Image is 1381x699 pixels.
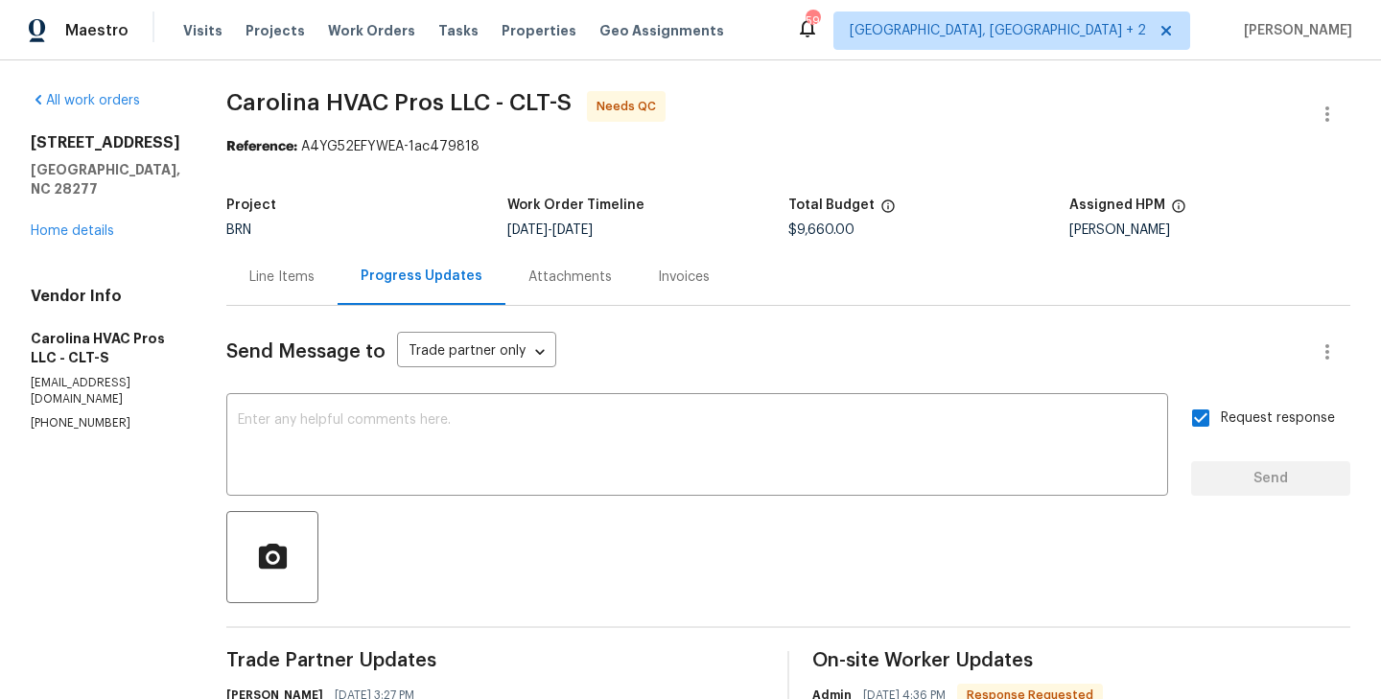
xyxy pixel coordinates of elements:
[528,268,612,287] div: Attachments
[226,651,764,670] span: Trade Partner Updates
[226,198,276,212] h5: Project
[507,223,548,237] span: [DATE]
[812,651,1350,670] span: On-site Worker Updates
[1221,408,1335,429] span: Request response
[850,21,1146,40] span: [GEOGRAPHIC_DATA], [GEOGRAPHIC_DATA] + 2
[552,223,593,237] span: [DATE]
[397,337,556,368] div: Trade partner only
[226,140,297,153] b: Reference:
[361,267,482,286] div: Progress Updates
[507,223,593,237] span: -
[880,198,896,223] span: The total cost of line items that have been proposed by Opendoor. This sum includes line items th...
[31,375,180,408] p: [EMAIL_ADDRESS][DOMAIN_NAME]
[438,24,479,37] span: Tasks
[1236,21,1352,40] span: [PERSON_NAME]
[788,198,875,212] h5: Total Budget
[65,21,129,40] span: Maestro
[806,12,819,31] div: 59
[31,287,180,306] h4: Vendor Info
[246,21,305,40] span: Projects
[31,224,114,238] a: Home details
[31,160,180,198] h5: [GEOGRAPHIC_DATA], NC 28277
[502,21,576,40] span: Properties
[226,137,1350,156] div: A4YG52EFYWEA-1ac479818
[507,198,644,212] h5: Work Order Timeline
[1069,223,1350,237] div: [PERSON_NAME]
[328,21,415,40] span: Work Orders
[183,21,222,40] span: Visits
[597,97,664,116] span: Needs QC
[1171,198,1186,223] span: The hpm assigned to this work order.
[658,268,710,287] div: Invoices
[226,91,572,114] span: Carolina HVAC Pros LLC - CLT-S
[31,415,180,431] p: [PHONE_NUMBER]
[249,268,315,287] div: Line Items
[599,21,724,40] span: Geo Assignments
[788,223,854,237] span: $9,660.00
[31,94,140,107] a: All work orders
[226,223,251,237] span: BRN
[31,133,180,152] h2: [STREET_ADDRESS]
[1069,198,1165,212] h5: Assigned HPM
[226,342,386,361] span: Send Message to
[31,329,180,367] h5: Carolina HVAC Pros LLC - CLT-S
